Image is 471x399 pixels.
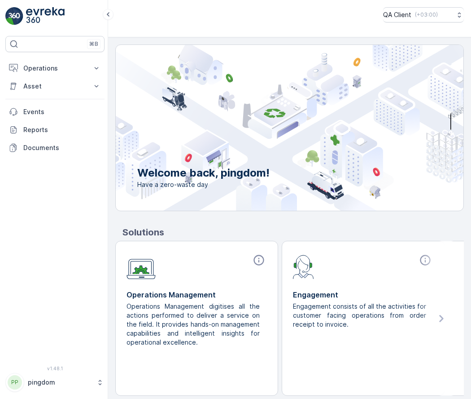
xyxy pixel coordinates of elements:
span: v 1.48.1 [5,366,105,371]
p: Solutions [122,226,464,239]
img: city illustration [75,45,463,211]
button: Operations [5,59,105,77]
a: Reports [5,121,105,139]
p: ( +03:00 ) [415,11,438,18]
p: Engagement [293,289,433,300]
p: Asset [23,82,87,91]
a: Events [5,103,105,121]
span: Have a zero-waste day [137,180,270,189]
p: Operations Management digitises all the actions performed to deliver a service on the field. It p... [126,302,260,347]
p: Welcome back, pingdom! [137,166,270,180]
p: Reports [23,125,101,134]
p: pingdom [28,378,92,387]
p: Documents [23,143,101,152]
img: logo_light-DOdMpM7g.png [26,7,65,25]
p: ⌘B [89,40,98,48]
a: Documents [5,139,105,157]
img: logo [5,7,23,25]
p: Engagement consists of all the activities for customer facing operations from order receipt to in... [293,302,426,329]
p: Operations Management [126,289,267,300]
button: Asset [5,77,105,95]
button: PPpingdom [5,373,105,392]
img: module-icon [293,254,314,279]
p: QA Client [383,10,411,19]
p: Operations [23,64,87,73]
img: module-icon [126,254,156,279]
div: PP [8,375,22,390]
p: Events [23,107,101,116]
button: QA Client(+03:00) [383,7,464,22]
